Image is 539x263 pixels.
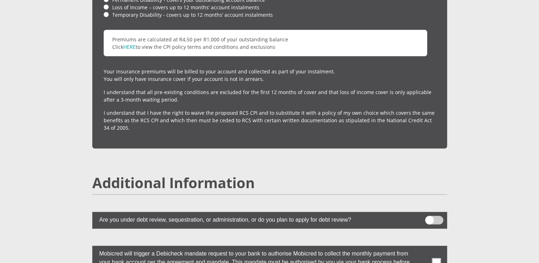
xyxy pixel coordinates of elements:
[92,174,447,191] h2: Additional Information
[104,11,436,19] li: Temporary Disability - covers up to 12 months’ account instalments
[104,109,436,131] p: I understand that I have the right to waive the proposed RCS CPI and to substitute it with a poli...
[92,212,411,226] label: Are you under debt review, sequestration, or administration, or do you plan to apply for debt rev...
[123,43,136,50] a: HERE
[104,4,436,11] li: Loss of Income – covers up to 12 months’ account instalments
[104,30,427,56] p: Premiums are calculated at R4,50 per R1,000 of your outstanding balance Click to view the CPI pol...
[104,68,436,83] p: Your insurance premiums will be billed to your account and collected as part of your instalment. ...
[104,88,436,103] p: I understand that all pre-existing conditions are excluded for the first 12 months of cover and t...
